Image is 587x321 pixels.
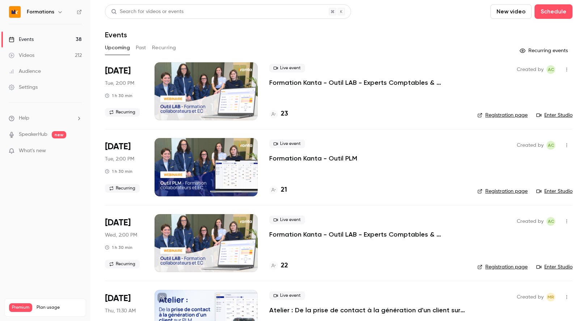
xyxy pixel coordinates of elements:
[517,217,544,226] span: Created by
[105,155,134,163] span: Tue, 2:00 PM
[105,93,132,99] div: 1 h 30 min
[516,45,573,57] button: Recurring events
[477,188,528,195] a: Registration page
[548,217,554,226] span: AC
[548,65,554,74] span: AC
[517,65,544,74] span: Created by
[535,4,573,19] button: Schedule
[152,42,176,54] button: Recurring
[269,216,305,224] span: Live event
[281,109,288,119] h4: 23
[269,230,466,239] a: Formation Kanta - Outil LAB - Experts Comptables & Collaborateurs
[281,261,288,271] h4: 22
[9,36,34,43] div: Events
[105,138,143,196] div: Oct 7 Tue, 2:00 PM (Europe/Paris)
[536,188,573,195] a: Enter Studio
[546,217,555,226] span: Anaïs Cachelou
[111,8,183,16] div: Search for videos or events
[105,65,131,77] span: [DATE]
[9,68,41,75] div: Audience
[105,141,131,153] span: [DATE]
[269,109,288,119] a: 23
[548,141,554,150] span: AC
[477,112,528,119] a: Registration page
[105,62,143,120] div: Oct 7 Tue, 2:00 PM (Europe/Paris)
[105,80,134,87] span: Tue, 2:00 PM
[105,108,140,117] span: Recurring
[105,42,130,54] button: Upcoming
[281,185,287,195] h4: 21
[269,291,305,300] span: Live event
[105,260,140,268] span: Recurring
[269,64,305,72] span: Live event
[73,148,82,154] iframe: Noticeable Trigger
[9,52,34,59] div: Videos
[269,261,288,271] a: 22
[269,306,466,314] a: Atelier : De la prise de contact à la génération d'un client sur PLM
[105,184,140,193] span: Recurring
[546,293,555,301] span: Marion Roquet
[52,131,66,138] span: new
[9,6,21,18] img: Formations
[27,8,54,16] h6: Formations
[19,131,47,138] a: SpeakerHub
[9,114,82,122] li: help-dropdown-opener
[548,293,554,301] span: MR
[536,263,573,271] a: Enter Studio
[490,4,532,19] button: New video
[136,42,146,54] button: Past
[9,303,32,312] span: Premium
[105,214,143,272] div: Oct 8 Wed, 2:00 PM (Europe/Paris)
[546,65,555,74] span: Anaïs Cachelou
[269,154,357,163] a: Formation Kanta - Outil PLM
[105,30,127,39] h1: Events
[546,141,555,150] span: Anaïs Cachelou
[517,141,544,150] span: Created by
[9,84,38,91] div: Settings
[105,293,131,304] span: [DATE]
[19,114,29,122] span: Help
[536,112,573,119] a: Enter Studio
[105,217,131,229] span: [DATE]
[269,78,466,87] a: Formation Kanta - Outil LAB - Experts Comptables & Collaborateurs
[105,168,132,174] div: 1 h 30 min
[105,307,136,314] span: Thu, 11:30 AM
[517,293,544,301] span: Created by
[105,245,132,250] div: 1 h 30 min
[477,263,528,271] a: Registration page
[19,147,46,155] span: What's new
[105,232,137,239] span: Wed, 2:00 PM
[269,185,287,195] a: 21
[37,305,81,310] span: Plan usage
[269,139,305,148] span: Live event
